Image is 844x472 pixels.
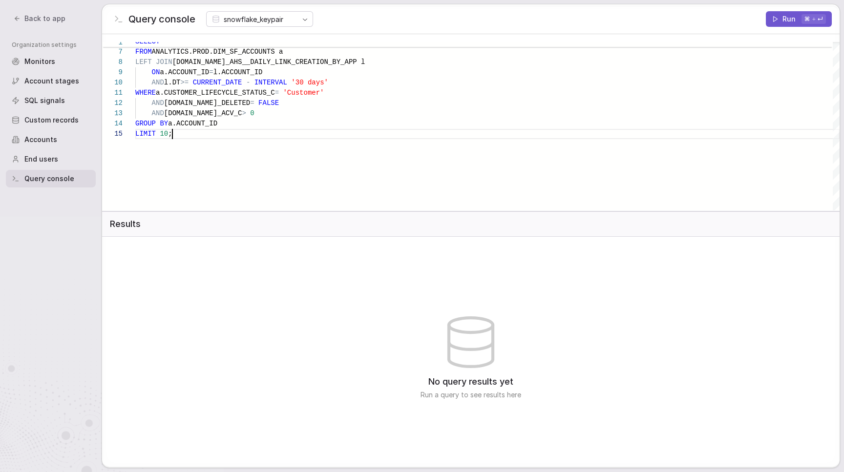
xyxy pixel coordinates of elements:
[254,79,287,86] span: INTERVAL
[24,135,57,144] span: Accounts
[164,79,181,86] span: l.DT
[152,68,160,76] span: ON
[209,68,213,76] span: =
[24,115,79,125] span: Custom records
[6,92,96,109] a: SQL signals
[213,68,263,76] span: l.ACCOUNT_ID
[180,79,189,86] span: >=
[168,120,217,127] span: a.ACCOUNT_ID
[128,12,195,26] span: Query console
[102,88,123,98] div: 11
[102,38,123,48] span: 1
[24,174,74,184] span: Query console
[110,218,141,230] span: Results
[24,76,79,86] span: Account stages
[152,109,164,117] span: AND
[164,99,250,107] span: [DOMAIN_NAME]_DELETED
[242,109,246,117] span: >
[24,57,55,66] span: Monitors
[168,130,172,138] span: ;
[353,58,365,66] span: P l
[24,154,58,164] span: End users
[6,53,96,70] a: Monitors
[275,89,279,97] span: =
[6,131,96,148] a: Accounts
[156,89,275,97] span: a.CUSTOMER_LIFECYCLE_STATUS_C
[156,58,172,66] span: JOIN
[102,98,123,108] div: 12
[102,129,123,139] div: 15
[8,12,71,25] button: Back to app
[6,170,96,187] a: Query console
[246,79,250,86] span: -
[102,57,123,67] div: 8
[421,390,521,400] span: Run a query to see results here
[766,11,832,27] button: Run⌘ + ↵
[291,79,328,86] span: '30 days'
[135,89,156,97] span: WHERE
[258,99,279,107] span: FALSE
[152,48,283,56] span: ANALYTICS.PROD.DIM_SF_ACCOUNTS a
[193,79,242,86] span: CURRENT_DATE
[6,111,96,129] a: Custom records
[250,99,254,107] span: =
[283,89,324,97] span: 'Customer'
[250,109,254,117] span: 0
[6,150,96,168] a: End users
[135,48,152,56] span: FROM
[172,58,353,66] span: [DOMAIN_NAME]_AHS__DAILY_LINK_CREATION_BY_AP
[102,108,123,119] div: 13
[24,96,65,105] span: SQL signals
[102,47,123,57] div: 7
[102,67,123,78] div: 9
[804,15,823,23] span: ⌘ ↵
[152,79,164,86] span: AND
[24,14,65,23] span: Back to app
[812,15,816,22] span: +
[428,375,513,388] span: No query results yet
[12,41,96,49] span: Organization settings
[102,119,123,129] div: 14
[135,120,156,127] span: GROUP
[160,68,209,76] span: a.ACCOUNT_ID
[164,109,242,117] span: [DOMAIN_NAME]_ACV_C
[102,78,123,88] div: 10
[160,130,168,138] span: 10
[135,130,156,138] span: LIMIT
[160,120,168,127] span: BY
[6,72,96,90] a: Account stages
[152,99,164,107] span: AND
[135,58,152,66] span: LEFT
